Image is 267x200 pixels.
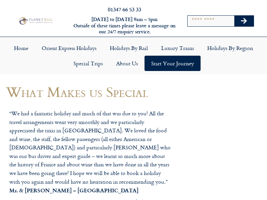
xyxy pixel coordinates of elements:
button: Search [234,16,254,26]
nav: Menu [3,40,264,71]
a: 01347 66 53 33 [108,5,141,13]
a: Orient Express Holidays [35,40,103,56]
a: Luxury Trains [155,40,201,56]
img: Planet Rail Train Holidays Logo [18,16,53,25]
a: Special Trips [67,56,109,71]
a: Start your Journey [145,56,201,71]
strong: Mr. & [PERSON_NAME] – [GEOGRAPHIC_DATA] [9,186,139,194]
a: Holidays by Rail [103,40,155,56]
a: Holidays by Region [201,40,260,56]
a: Home [7,40,35,56]
h1: What Makes us Special [6,84,174,100]
p: “We had a fantastic holiday and much of that was due to you! All the travel arrangements went ver... [9,109,171,195]
h6: [DATE] to [DATE] 9am – 5pm Outside of these times please leave a message on our 24/7 enquiry serv... [73,16,176,35]
a: About Us [109,56,145,71]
